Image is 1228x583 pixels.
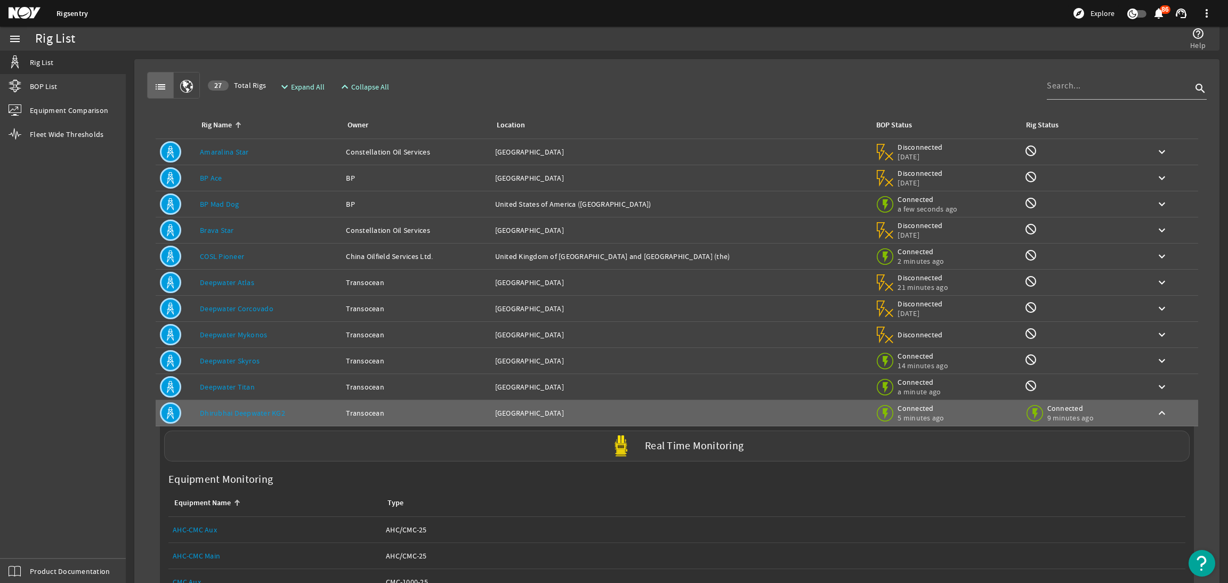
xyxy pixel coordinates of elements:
a: Deepwater Skyros [200,356,260,366]
button: Explore [1068,5,1119,22]
span: 9 minutes ago [1047,413,1094,423]
div: Equipment Name [174,497,231,509]
mat-icon: Rig Monitoring not available for this rig [1024,327,1037,340]
div: [GEOGRAPHIC_DATA] [495,147,867,157]
span: [DATE] [898,230,943,240]
div: [GEOGRAPHIC_DATA] [495,408,867,418]
div: Equipment Name [173,497,373,509]
mat-icon: Rig Monitoring not available for this rig [1024,379,1037,392]
div: Transocean [346,303,486,314]
span: Connected [898,195,957,204]
a: BP Ace [200,173,222,183]
div: Rig Name [200,119,333,131]
div: [GEOGRAPHIC_DATA] [495,329,867,340]
div: AHC/CMC-25 [386,550,1181,561]
mat-icon: explore [1072,7,1085,20]
mat-icon: Rig Monitoring not available for this rig [1024,197,1037,209]
div: Constellation Oil Services [346,147,486,157]
div: Location [495,119,862,131]
div: [GEOGRAPHIC_DATA] [495,382,867,392]
label: Equipment Monitoring [164,470,277,489]
span: Connected [898,377,943,387]
span: Disconnected [898,168,943,178]
a: Dhirubhai Deepwater KG2 [200,408,285,418]
input: Search... [1047,79,1192,92]
mat-icon: keyboard_arrow_down [1156,354,1168,367]
div: AHC/CMC-25 [386,524,1181,535]
div: Transocean [346,277,486,288]
a: Rigsentry [56,9,88,19]
a: COSL Pioneer [200,252,244,261]
mat-icon: keyboard_arrow_up [1156,407,1168,419]
mat-icon: keyboard_arrow_down [1156,328,1168,341]
div: Constellation Oil Services [346,225,486,236]
a: Amaralina Star [200,147,249,157]
div: BP [346,199,486,209]
div: 27 [208,80,229,91]
a: BP Mad Dog [200,199,239,209]
div: Rig Name [201,119,232,131]
span: 5 minutes ago [898,413,944,423]
img: Yellowpod.svg [610,435,632,457]
span: 21 minutes ago [898,282,948,292]
a: Deepwater Atlas [200,278,254,287]
div: Type [386,497,1177,509]
a: AHC-CMC Aux [173,517,377,542]
a: Deepwater Corcovado [200,304,273,313]
button: 86 [1153,8,1164,19]
div: BP [346,173,486,183]
div: Rig List [35,34,75,44]
span: Total Rigs [208,80,266,91]
span: [DATE] [898,152,943,161]
button: Expand All [274,77,329,96]
mat-icon: Rig Monitoring not available for this rig [1024,171,1037,183]
a: AHC-CMC Main [173,551,220,561]
span: 2 minutes ago [898,256,944,266]
mat-icon: list [154,80,167,93]
div: Transocean [346,382,486,392]
label: Real Time Monitoring [645,441,744,452]
span: 14 minutes ago [898,361,948,370]
a: AHC/CMC-25 [386,517,1181,542]
mat-icon: Rig Monitoring not available for this rig [1024,301,1037,314]
mat-icon: menu [9,33,21,45]
a: Deepwater Titan [200,382,255,392]
div: Transocean [346,329,486,340]
div: Transocean [346,408,486,418]
span: Equipment Comparison [30,105,108,116]
button: more_vert [1194,1,1219,26]
span: Connected [898,351,948,361]
span: Explore [1090,8,1114,19]
div: Owner [348,119,368,131]
mat-icon: Rig Monitoring not available for this rig [1024,249,1037,262]
div: United Kingdom of [GEOGRAPHIC_DATA] and [GEOGRAPHIC_DATA] (the) [495,251,867,262]
span: Fleet Wide Thresholds [30,129,103,140]
div: Transocean [346,355,486,366]
button: Open Resource Center [1189,550,1215,577]
mat-icon: notifications [1152,7,1165,20]
mat-icon: expand_less [338,80,347,93]
a: AHC-CMC Aux [173,525,217,535]
mat-icon: Rig Monitoring not available for this rig [1024,275,1037,288]
span: a minute ago [898,387,943,396]
mat-icon: help_outline [1192,27,1205,40]
mat-icon: keyboard_arrow_down [1156,145,1168,158]
mat-icon: support_agent [1175,7,1187,20]
mat-icon: keyboard_arrow_down [1156,224,1168,237]
div: Owner [346,119,482,131]
a: Deepwater Mykonos [200,330,267,339]
div: Rig Status [1026,119,1059,131]
span: Help [1190,40,1206,51]
a: AHC-CMC Main [173,543,377,569]
span: Disconnected [898,330,943,339]
div: [GEOGRAPHIC_DATA] [495,277,867,288]
span: Disconnected [898,273,948,282]
div: [GEOGRAPHIC_DATA] [495,303,867,314]
span: Product Documentation [30,566,110,577]
mat-icon: Rig Monitoring not available for this rig [1024,223,1037,236]
div: [GEOGRAPHIC_DATA] [495,355,867,366]
div: Location [497,119,525,131]
a: AHC/CMC-25 [386,543,1181,569]
span: BOP List [30,81,57,92]
i: search [1194,82,1207,95]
